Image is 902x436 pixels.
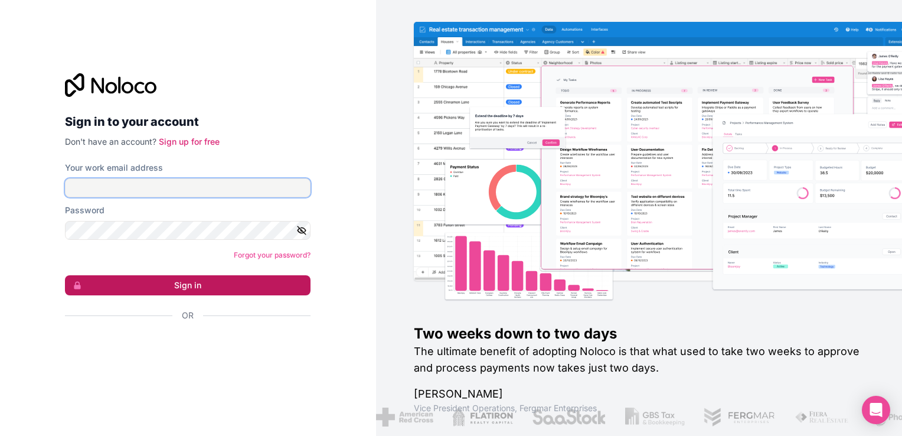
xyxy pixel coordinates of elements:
h1: Two weeks down to two days [414,324,864,343]
h1: [PERSON_NAME] [414,386,864,402]
img: /assets/gbstax-C-GtDUiK.png [623,408,683,427]
img: /assets/fiera-fwj2N5v4.png [793,408,848,427]
img: /assets/fergmar-CudnrXN5.png [702,408,774,427]
iframe: Sign in with Google Button [59,334,307,360]
img: /assets/saastock-C6Zbiodz.png [530,408,604,427]
span: Or [182,310,194,321]
h2: Sign in to your account [65,111,311,132]
img: /assets/flatiron-C8eUkumj.png [450,408,512,427]
input: Email address [65,178,311,197]
button: Sign in [65,275,311,295]
div: Open Intercom Messenger [862,396,890,424]
a: Sign up for free [159,136,220,147]
a: Forgot your password? [234,250,311,259]
span: Don't have an account? [65,136,156,147]
h2: The ultimate benefit of adopting Noloco is that what used to take two weeks to approve and proces... [414,343,864,376]
h1: Vice President Operations , Fergmar Enterprises [414,402,864,414]
img: /assets/american-red-cross-BAupjrZR.png [374,408,431,427]
input: Password [65,221,311,240]
label: Your work email address [65,162,163,174]
label: Password [65,204,104,216]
